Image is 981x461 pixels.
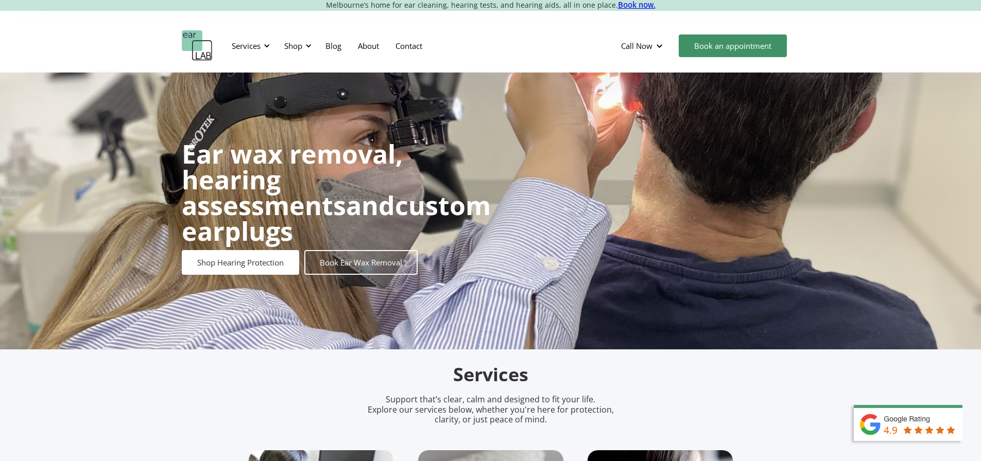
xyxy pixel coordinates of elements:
div: Shop [284,41,302,51]
strong: Ear wax removal, hearing assessments [182,136,403,223]
a: Contact [387,31,431,61]
p: Support that’s clear, calm and designed to fit your life. Explore our services below, whether you... [354,395,627,424]
a: home [182,30,213,61]
div: Services [232,41,261,51]
div: Call Now [613,30,674,61]
h1: and [182,141,491,244]
a: About [350,31,387,61]
a: Blog [317,31,350,61]
strong: custom earplugs [182,188,491,249]
a: Shop Hearing Protection [182,250,299,275]
div: Shop [278,30,315,61]
div: Call Now [621,41,652,51]
div: Services [226,30,273,61]
a: Book Ear Wax Removal [304,250,418,275]
a: Book an appointment [679,34,787,57]
h2: Services [249,363,733,387]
